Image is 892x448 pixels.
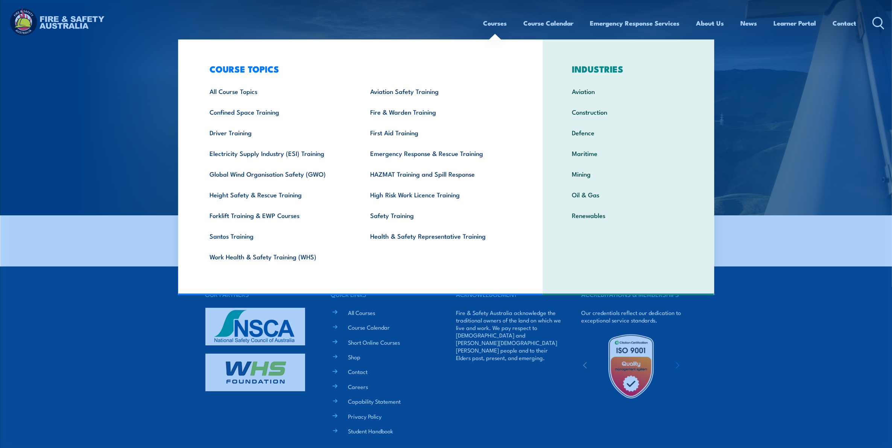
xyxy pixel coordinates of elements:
[359,81,519,101] a: Aviation Safety Training
[198,64,519,74] h3: COURSE TOPICS
[598,333,664,399] img: Untitled design (19)
[483,13,507,33] a: Courses
[560,143,697,163] a: Maritime
[581,309,687,324] p: Our credentials reflect our dedication to exceptional service standards.
[348,309,375,316] a: All Courses
[348,338,400,346] a: Short Online Courses
[198,143,359,163] a: Electricity Supply Industry (ESI) Training
[198,205,359,226] a: Forklift Training & EWP Courses
[348,323,390,331] a: Course Calendar
[205,308,305,345] img: nsca-logo-footer
[359,143,519,163] a: Emergency Response & Rescue Training
[456,309,561,362] p: Fire & Safety Australia acknowledge the traditional owners of the land on which we live and work....
[198,184,359,205] a: Height Safety & Rescue Training
[359,226,519,246] a: Health & Safety Representative Training
[524,13,574,33] a: Course Calendar
[560,81,697,101] a: Aviation
[560,64,697,74] h3: INDUSTRIES
[198,81,359,101] a: All Course Topics
[348,397,401,405] a: Capability Statement
[590,13,680,33] a: Emergency Response Services
[560,101,697,122] a: Construction
[198,246,359,267] a: Work Health & Safety Training (WHS)
[205,354,305,391] img: whs-logo-footer
[359,205,519,226] a: Safety Training
[198,163,359,184] a: Global Wind Organisation Safety (GWO)
[774,13,816,33] a: Learner Portal
[833,13,857,33] a: Contact
[348,353,360,361] a: Shop
[664,353,730,379] img: ewpa-logo
[198,122,359,143] a: Driver Training
[348,368,368,375] a: Contact
[348,427,393,435] a: Student Handbook
[560,184,697,205] a: Oil & Gas
[198,226,359,246] a: Santos Training
[359,122,519,143] a: First Aid Training
[348,383,368,390] a: Careers
[560,205,697,226] a: Renewables
[359,101,519,122] a: Fire & Warden Training
[741,13,757,33] a: News
[359,184,519,205] a: High Risk Work Licence Training
[348,412,381,420] a: Privacy Policy
[560,122,697,143] a: Defence
[198,101,359,122] a: Confined Space Training
[696,13,724,33] a: About Us
[560,163,697,184] a: Mining
[359,163,519,184] a: HAZMAT Training and Spill Response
